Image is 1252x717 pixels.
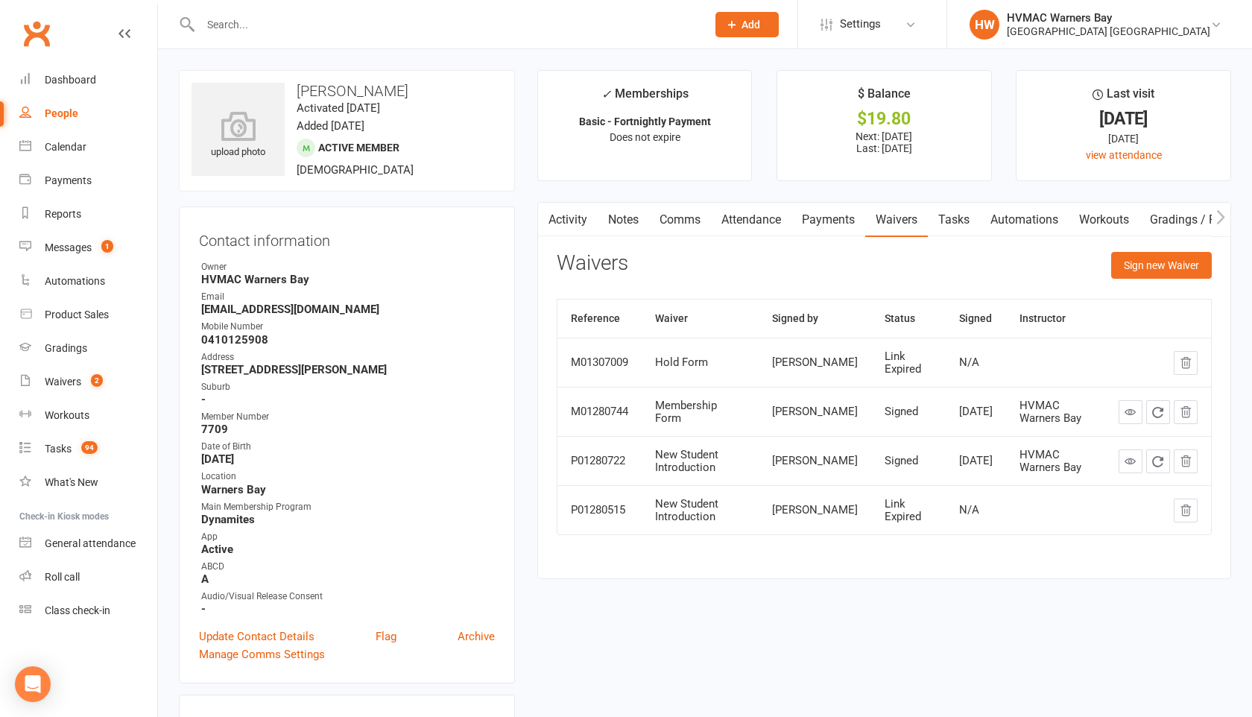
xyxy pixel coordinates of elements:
div: Waivers [45,376,81,388]
div: Gradings [45,342,87,354]
span: Add [742,19,760,31]
time: Activated [DATE] [297,101,380,115]
a: Calendar [19,130,157,164]
div: [PERSON_NAME] [772,504,858,517]
th: Reference [557,300,642,338]
div: Tasks [45,443,72,455]
th: Instructor [1006,300,1105,338]
div: General attendance [45,537,136,549]
a: Archive [458,628,495,645]
div: Open Intercom Messenger [15,666,51,702]
div: New Student Introduction [655,449,746,473]
a: Notes [598,203,649,237]
div: Audio/Visual Release Consent [201,590,495,604]
th: Signed [946,300,1006,338]
div: Owner [201,260,495,274]
div: P01280722 [571,455,628,467]
a: Flag [376,628,396,645]
div: [DATE] [959,405,993,418]
span: Active member [318,142,399,154]
strong: - [201,602,495,616]
a: Class kiosk mode [19,594,157,628]
div: Product Sales [45,309,109,320]
div: HVMAC Warners Bay [1019,449,1092,473]
a: Roll call [19,560,157,594]
div: Member Number [201,410,495,424]
div: Last visit [1093,84,1154,111]
strong: [STREET_ADDRESS][PERSON_NAME] [201,363,495,376]
div: [GEOGRAPHIC_DATA] [GEOGRAPHIC_DATA] [1007,25,1210,38]
a: Comms [649,203,711,237]
span: 2 [91,374,103,387]
h3: Contact information [199,227,495,249]
i: ✓ [601,87,611,101]
a: Workouts [19,399,157,432]
div: $ Balance [858,84,911,111]
a: Waivers [865,203,928,237]
a: What's New [19,466,157,499]
div: Main Membership Program [201,500,495,514]
a: Update Contact Details [199,628,314,645]
a: People [19,97,157,130]
div: [DATE] [1030,130,1217,147]
strong: [EMAIL_ADDRESS][DOMAIN_NAME] [201,303,495,316]
div: Location [201,470,495,484]
div: New Student Introduction [655,498,746,522]
div: P01280515 [571,504,628,517]
span: Does not expire [610,131,680,143]
strong: A [201,572,495,586]
th: Waiver [642,300,759,338]
span: [DEMOGRAPHIC_DATA] [297,163,414,177]
a: Dashboard [19,63,157,97]
strong: Dynamites [201,513,495,526]
h3: [PERSON_NAME] [192,83,502,99]
a: Attendance [711,203,791,237]
a: Gradings [19,332,157,365]
span: 94 [81,441,98,454]
div: Messages [45,241,92,253]
div: Link Expired [885,350,932,375]
div: People [45,107,78,119]
div: [PERSON_NAME] [772,356,858,369]
a: Clubworx [18,15,55,52]
div: HVMAC Warners Bay [1007,11,1210,25]
div: Calendar [45,141,86,153]
div: HW [970,10,999,40]
th: Signed by [759,300,871,338]
a: Automations [19,265,157,298]
strong: Basic - Fortnightly Payment [579,116,711,127]
button: Add [715,12,779,37]
div: Dashboard [45,74,96,86]
div: $19.80 [791,111,978,127]
a: Payments [791,203,865,237]
h3: Waivers [557,252,628,275]
strong: HVMAC Warners Bay [201,273,495,286]
div: What's New [45,476,98,488]
a: General attendance kiosk mode [19,527,157,560]
div: Membership Form [655,399,746,424]
a: Waivers 2 [19,365,157,399]
div: upload photo [192,111,285,160]
div: Class check-in [45,604,110,616]
div: Hold Form [655,356,746,369]
div: [PERSON_NAME] [772,405,858,418]
th: Status [871,300,945,338]
a: view attendance [1086,149,1162,161]
div: Reports [45,208,81,220]
div: Signed [885,405,932,418]
div: M01280744 [571,405,628,418]
strong: [DATE] [201,452,495,466]
strong: - [201,393,495,406]
div: Date of Birth [201,440,495,454]
a: Manage Comms Settings [199,645,325,663]
a: Reports [19,198,157,231]
div: [DATE] [1030,111,1217,127]
a: Tasks 94 [19,432,157,466]
strong: Active [201,543,495,556]
strong: Warners Bay [201,483,495,496]
input: Search... [196,14,696,35]
div: N/A [959,356,993,369]
div: Roll call [45,571,80,583]
a: Messages 1 [19,231,157,265]
div: [DATE] [959,455,993,467]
